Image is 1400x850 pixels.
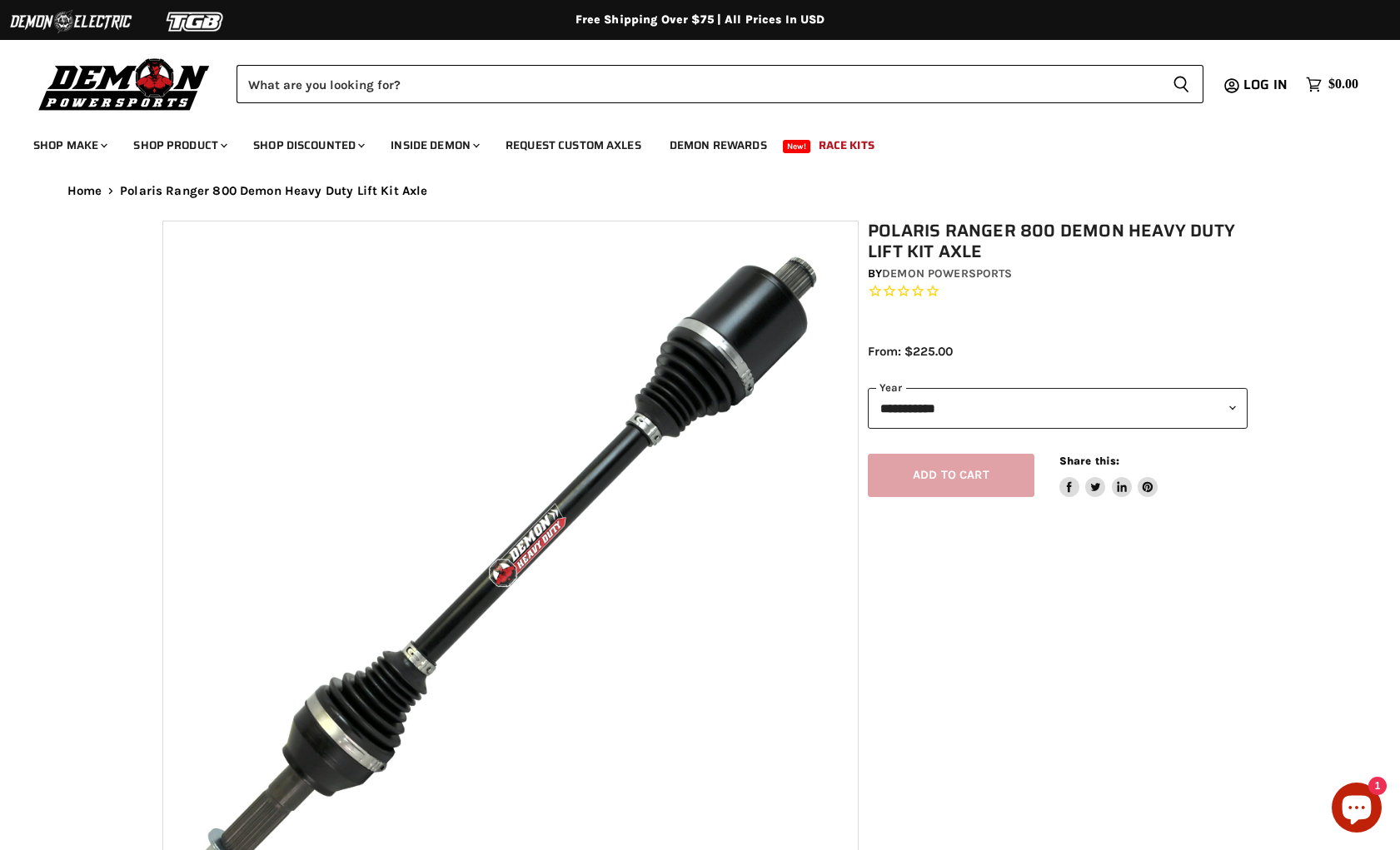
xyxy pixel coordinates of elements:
span: Share this: [1059,455,1119,467]
span: New! [783,140,811,153]
form: Product [237,65,1203,103]
a: Shop Discounted [241,128,375,162]
span: Log in [1243,74,1288,95]
input: Search [237,65,1159,103]
aside: Share this: [1059,454,1158,498]
ul: Main menu [21,122,1354,162]
inbox-online-store-chat: Shopify online store chat [1327,783,1387,837]
button: Search [1159,65,1203,103]
a: Shop Product [121,128,237,162]
div: Free Shipping Over $75 | All Prices In USD [34,12,1367,27]
img: Demon Powersports [33,54,216,113]
span: Polaris Ranger 800 Demon Heavy Duty Lift Kit Axle [120,184,427,198]
div: by [868,265,1248,283]
a: Request Custom Axles [493,128,654,162]
span: $0.00 [1328,77,1358,92]
a: Demon Powersports [882,266,1012,281]
a: Race Kits [806,128,887,162]
img: TGB Logo 2 [133,6,258,37]
nav: Breadcrumbs [34,184,1367,198]
a: Shop Make [21,128,117,162]
img: Demon Electric Logo 2 [8,6,133,37]
a: Log in [1236,77,1298,92]
a: Inside Demon [378,128,490,162]
a: Demon Rewards [657,128,780,162]
a: Home [67,184,102,198]
h1: Polaris Ranger 800 Demon Heavy Duty Lift Kit Axle [868,221,1248,262]
a: $0.00 [1298,72,1367,97]
select: year [868,388,1248,429]
span: Rated 0.0 out of 5 stars 0 reviews [868,283,1248,301]
span: From: $225.00 [868,344,953,359]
